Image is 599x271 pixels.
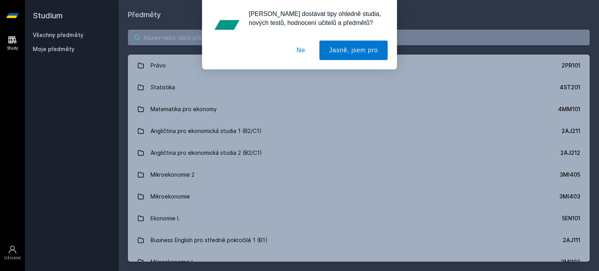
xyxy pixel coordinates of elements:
div: 5EN101 [562,214,580,222]
div: [PERSON_NAME] dostávat tipy ohledně studia, nových testů, hodnocení učitelů a předmětů? [243,9,388,27]
div: 2AJ111 [563,236,580,244]
div: Business English pro středně pokročilé 1 (B1) [151,232,268,248]
div: Ekonomie I. [151,211,180,226]
div: 2AJ211 [562,127,580,135]
a: Angličtina pro ekonomická studia 1 (B2/C1) 2AJ211 [128,120,590,142]
button: Jasně, jsem pro [319,41,388,60]
div: Mikroekonomie 2 [151,167,195,182]
a: Angličtina pro ekonomická studia 2 (B2/C1) 2AJ212 [128,142,590,164]
div: Statistika [151,80,175,95]
div: 3MI405 [560,171,580,179]
div: 4ST201 [560,83,580,91]
div: Angličtina pro ekonomická studia 2 (B2/C1) [151,145,262,161]
a: Uživatel [2,241,23,265]
img: notification icon [211,9,243,41]
a: Statistika 4ST201 [128,76,590,98]
div: Angličtina pro ekonomická studia 1 (B2/C1) [151,123,262,139]
div: Mikroekonomie I [151,254,193,270]
a: Mikroekonomie 2 3MI405 [128,164,590,186]
div: 3MI102 [561,258,580,266]
div: 3MI403 [559,193,580,200]
div: 2AJ212 [560,149,580,157]
a: Mikroekonomie 3MI403 [128,186,590,207]
a: Ekonomie I. 5EN101 [128,207,590,229]
div: Matematika pro ekonomy [151,101,217,117]
a: Business English pro středně pokročilé 1 (B1) 2AJ111 [128,229,590,251]
div: 4MM101 [558,105,580,113]
a: Matematika pro ekonomy 4MM101 [128,98,590,120]
div: Uživatel [4,255,21,261]
button: Ne [287,41,315,60]
div: Mikroekonomie [151,189,190,204]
